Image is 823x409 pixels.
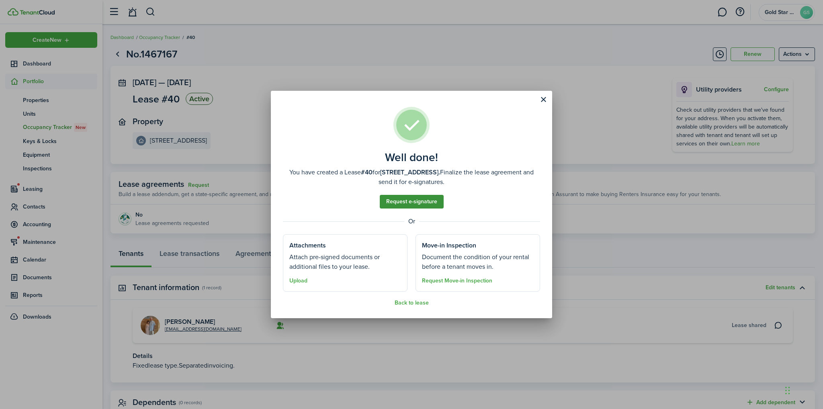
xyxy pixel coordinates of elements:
[361,168,373,177] b: #40
[785,378,790,403] div: Drag
[422,252,534,272] well-done-section-description: Document the condition of your rental before a tenant moves in.
[380,195,444,209] a: Request e-signature
[422,241,476,250] well-done-section-title: Move-in Inspection
[422,278,492,284] button: Request Move-in Inspection
[289,252,401,272] well-done-section-description: Attach pre-signed documents or additional files to your lease.
[283,168,540,187] well-done-description: You have created a Lease for Finalize the lease agreement and send it for e-signatures.
[783,370,823,409] iframe: Chat Widget
[380,168,440,177] b: [STREET_ADDRESS].
[283,217,540,226] well-done-separator: Or
[289,278,307,284] button: Upload
[289,241,326,250] well-done-section-title: Attachments
[385,151,438,164] well-done-title: Well done!
[536,93,550,106] button: Close modal
[395,300,429,306] button: Back to lease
